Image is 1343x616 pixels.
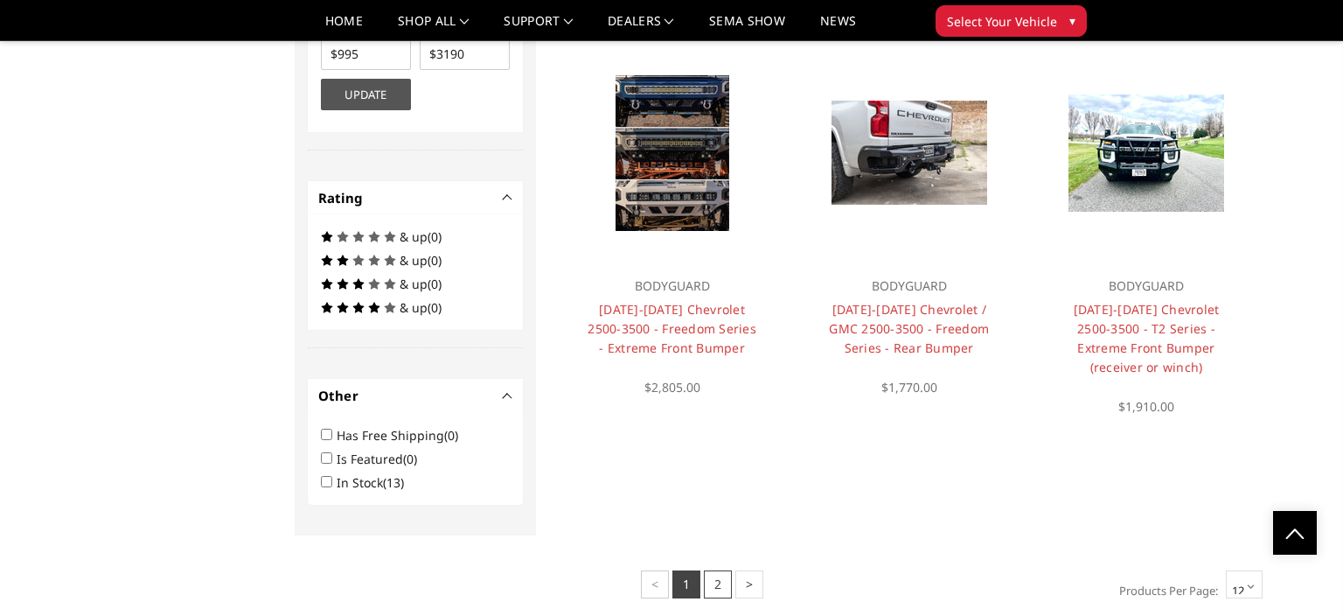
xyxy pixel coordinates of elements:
span: $1,910.00 [1118,398,1174,415]
span: (0) [428,299,442,316]
a: 1 [672,570,700,598]
input: $995 [321,38,411,70]
input: $3190 [420,38,510,70]
a: 2 [704,570,732,598]
a: shop all [398,15,469,40]
button: - [504,193,512,202]
label: Has Free Shipping [337,427,469,444]
span: & up [400,252,428,269]
p: BODYGUARD [1058,276,1234,297]
a: [DATE]-[DATE] Chevrolet 2500-3500 - T2 Series - Extreme Front Bumper (receiver or winch) [1074,301,1220,375]
span: & up [400,228,428,245]
iframe: Chat Widget [1256,532,1343,616]
span: $2,805.00 [644,379,700,395]
a: < [641,570,669,598]
a: [DATE]-[DATE] Chevrolet 2500-3500 - Freedom Series - Extreme Front Bumper [588,301,756,356]
a: Support [504,15,573,40]
label: Is Featured [337,451,428,467]
span: $1,770.00 [881,379,937,395]
span: ▾ [1069,11,1075,30]
span: (0) [403,451,417,467]
span: & up [400,276,428,292]
h4: Rating [318,188,513,208]
h4: Other [318,386,513,406]
p: BODYGUARD [584,276,760,297]
button: Select Your Vehicle [936,5,1087,37]
span: (13) [383,474,404,491]
span: (0) [428,252,442,269]
span: (0) [428,228,442,245]
label: In Stock [337,474,414,491]
p: BODYGUARD [821,276,997,297]
a: Click to Top [1273,511,1317,555]
span: Select Your Vehicle [947,12,1057,31]
a: [DATE]-[DATE] Chevrolet / GMC 2500-3500 - Freedom Series - Rear Bumper [829,301,989,356]
a: SEMA Show [709,15,785,40]
span: (0) [444,427,458,444]
a: News [820,15,856,40]
span: & up [400,299,428,316]
span: (0) [428,276,442,292]
button: - [504,391,512,400]
a: Dealers [608,15,674,40]
label: Products Per Page: [1110,577,1218,604]
button: Update [321,79,411,110]
a: > [735,570,763,598]
a: Home [325,15,363,40]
